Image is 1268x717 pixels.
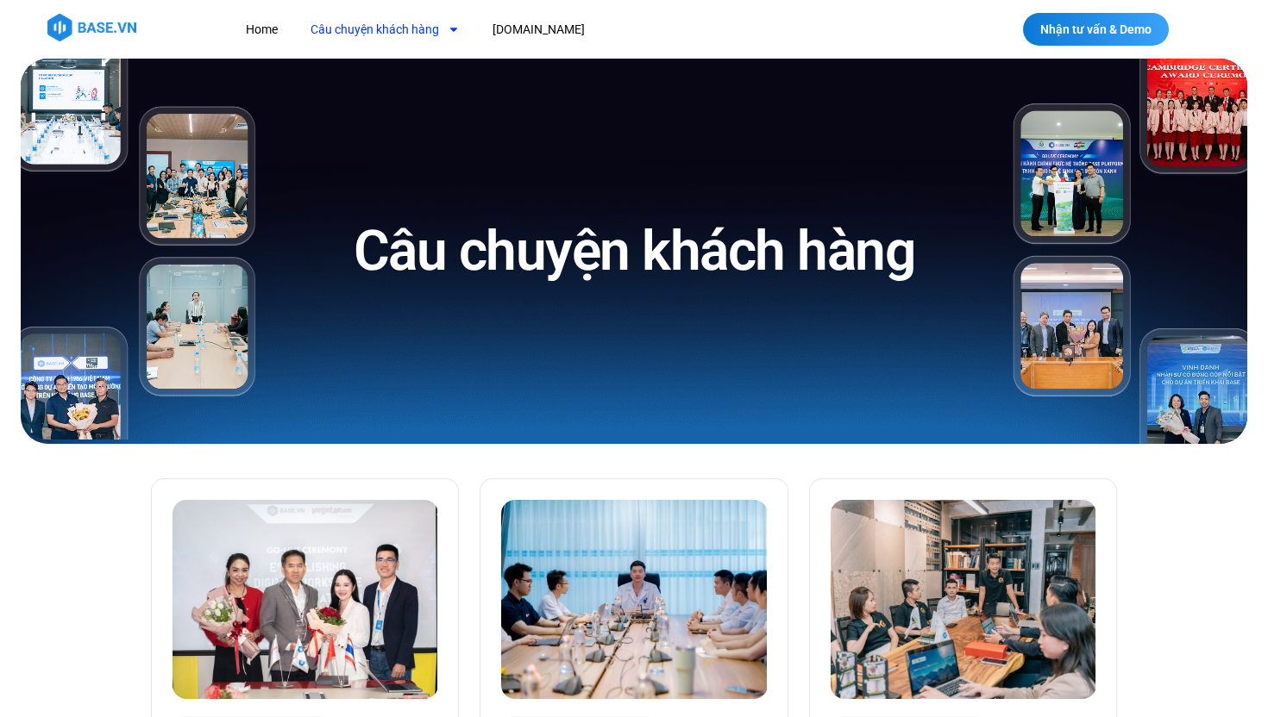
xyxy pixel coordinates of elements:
[1023,13,1169,46] a: Nhận tư vấn & Demo
[233,14,291,46] a: Home
[1040,23,1152,35] span: Nhận tư vấn & Demo
[354,215,915,287] h1: Câu chuyện khách hàng
[480,14,598,46] a: [DOMAIN_NAME]
[233,14,901,46] nav: Menu
[298,14,473,46] a: Câu chuyện khách hàng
